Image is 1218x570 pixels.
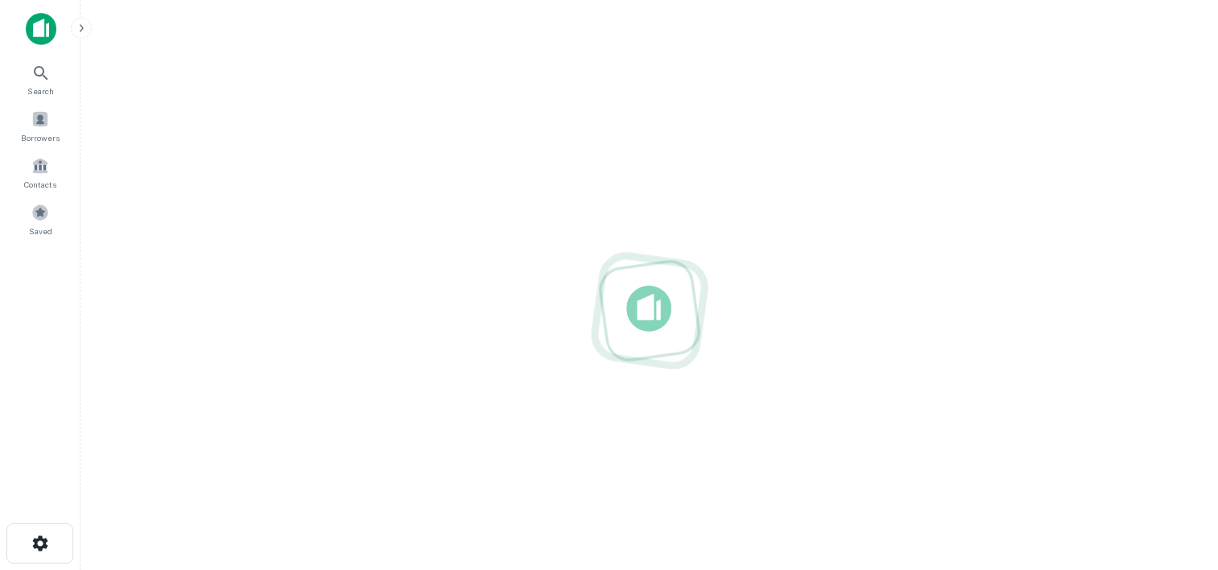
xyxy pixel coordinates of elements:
[24,178,56,191] span: Contacts
[5,197,76,241] a: Saved
[5,104,76,147] a: Borrowers
[1137,441,1218,518] iframe: Chat Widget
[26,13,56,45] img: capitalize-icon.png
[21,131,60,144] span: Borrowers
[5,57,76,101] a: Search
[27,85,54,97] span: Search
[29,225,52,237] span: Saved
[5,151,76,194] a: Contacts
